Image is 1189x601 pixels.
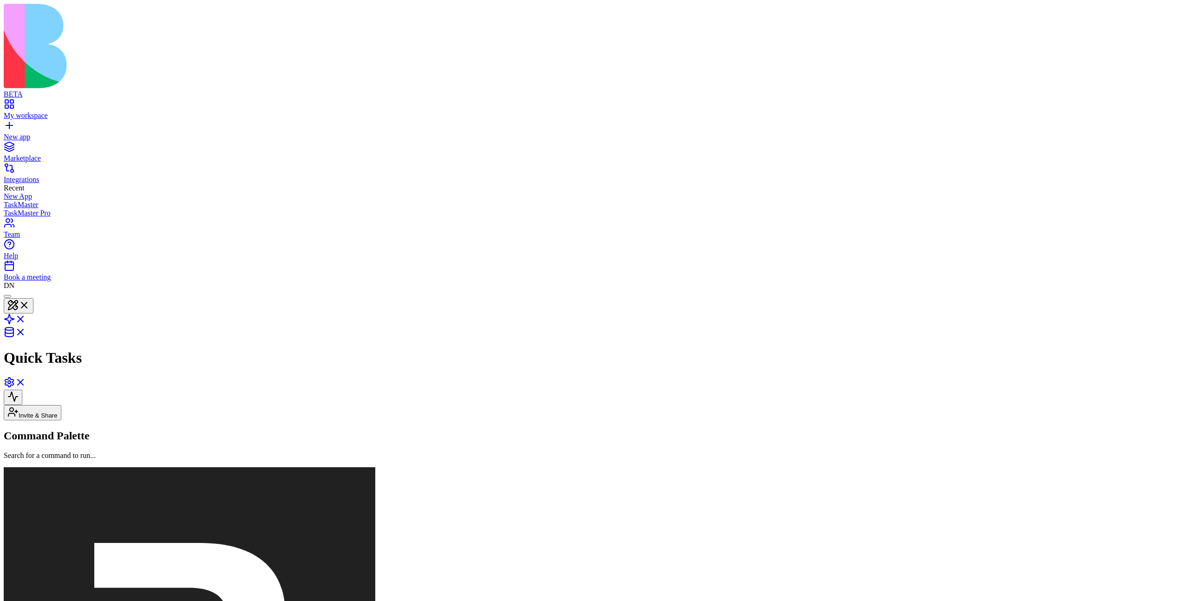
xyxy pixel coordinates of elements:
[4,243,1185,260] a: Help
[4,154,1185,163] div: Marketplace
[4,146,1185,163] a: Marketplace
[4,111,1185,120] div: My workspace
[4,222,1185,239] a: Team
[4,430,1185,442] h2: Command Palette
[4,124,1185,141] a: New app
[4,252,1185,260] div: Help
[4,103,1185,120] a: My workspace
[4,90,1185,98] div: BETA
[4,133,1185,141] div: New app
[4,230,1185,239] div: Team
[4,192,1185,201] a: New App
[4,451,1185,460] p: Search for a command to run...
[4,201,1185,209] a: TaskMaster
[4,349,1185,366] h1: Quick Tasks
[4,167,1185,184] a: Integrations
[4,265,1185,281] a: Book a meeting
[4,176,1185,184] div: Integrations
[4,209,1185,217] a: TaskMaster Pro
[4,281,14,289] span: DN
[4,184,24,192] span: Recent
[4,82,1185,98] a: BETA
[4,273,1185,281] div: Book a meeting
[4,405,61,420] button: Invite & Share
[4,4,377,88] img: logo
